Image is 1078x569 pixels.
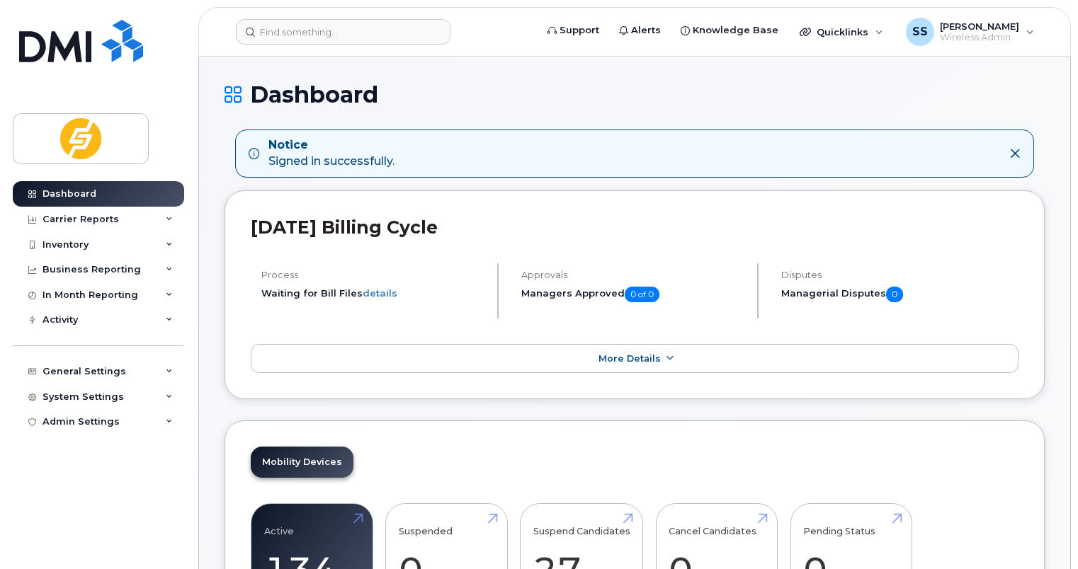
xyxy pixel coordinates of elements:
span: 0 of 0 [625,287,659,302]
span: 0 [886,287,903,302]
div: Signed in successfully. [268,137,395,170]
span: More Details [598,353,661,364]
h5: Managerial Disputes [781,287,1019,302]
h4: Approvals [521,270,745,280]
strong: Notice [268,137,395,154]
h4: Disputes [781,270,1019,280]
h2: [DATE] Billing Cycle [251,217,1019,238]
a: details [363,287,397,299]
a: Mobility Devices [251,447,353,478]
li: Waiting for Bill Files [261,287,485,300]
h5: Managers Approved [521,287,745,302]
h4: Process [261,270,485,280]
h1: Dashboard [225,82,1045,107]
